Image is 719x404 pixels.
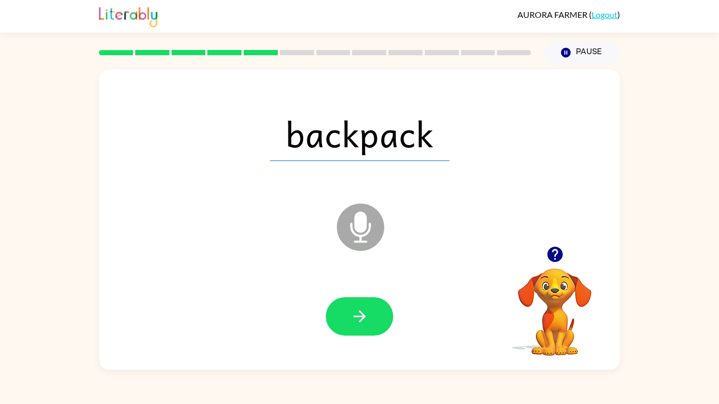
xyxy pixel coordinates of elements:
video: Your browser must support playing .mp4 files to use Literably. Please try using another browser. [502,252,607,357]
span: AURORA FARMER [517,9,589,19]
a: Logout [592,9,617,19]
div: ( ) [517,9,620,19]
span: backpack [270,106,450,161]
button: Pause [544,41,620,65]
img: Literably [99,4,157,27]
